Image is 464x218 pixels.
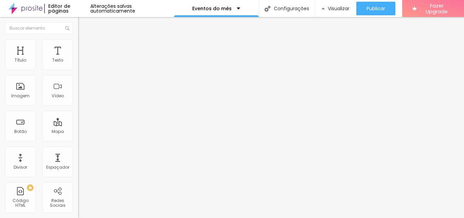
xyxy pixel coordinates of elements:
div: Mapa [52,129,64,134]
input: Buscar elemento [5,22,73,34]
button: Publicar [356,2,395,15]
span: Fazer Upgrade [420,3,454,15]
img: Icone [65,26,69,30]
div: Imagem [11,94,30,98]
button: Visualizar [315,2,357,15]
div: Divisor [14,165,27,170]
div: Código HTML [7,198,34,208]
div: Título [15,58,26,63]
div: Vídeo [52,94,64,98]
img: Icone [265,6,270,12]
span: Visualizar [328,6,350,11]
img: view-1.svg [322,6,325,12]
div: Redes Sociais [44,198,71,208]
span: Publicar [367,6,385,11]
div: Alterações salvas automaticamente [90,4,174,13]
iframe: Editor [78,17,464,218]
div: Texto [52,58,63,63]
div: Botão [14,129,27,134]
p: Eventos do mês [192,6,232,11]
div: Editor de páginas [44,4,90,13]
div: Espaçador [46,165,69,170]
